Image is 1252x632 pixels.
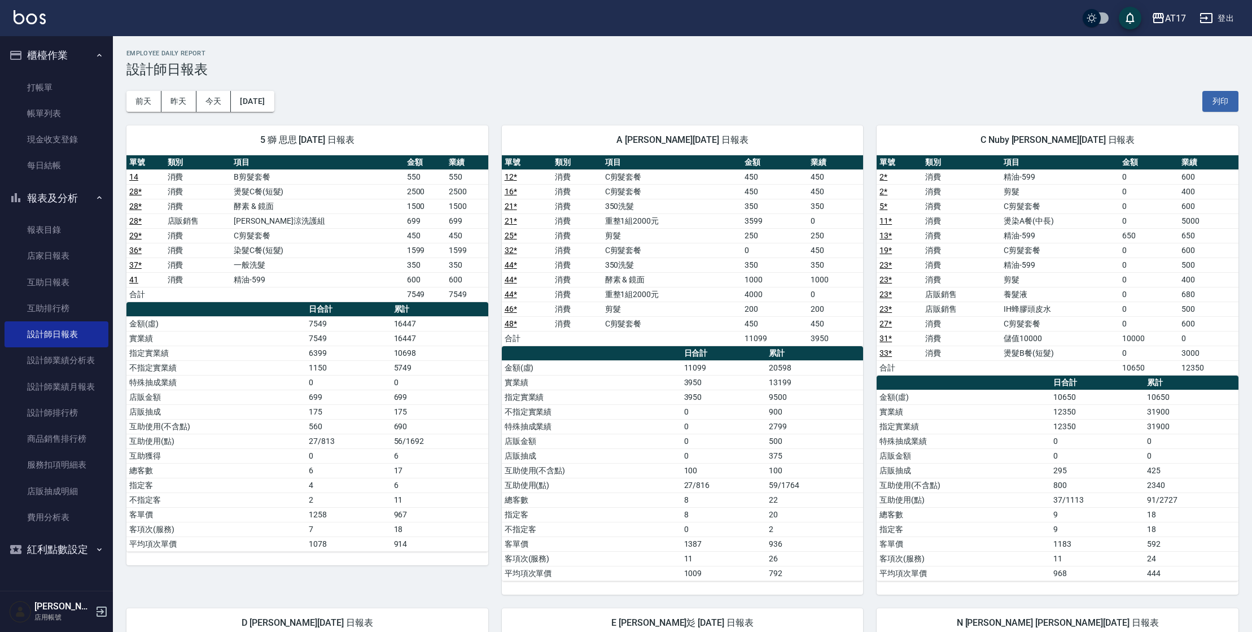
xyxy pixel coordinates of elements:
td: 11099 [742,331,808,346]
td: C剪髮套餐 [1001,199,1119,213]
td: 金額(虛) [502,360,681,375]
a: 互助排行榜 [5,295,108,321]
th: 業績 [1179,155,1238,170]
th: 日合計 [306,302,391,317]
td: 22 [766,492,863,507]
button: 報表及分析 [5,184,108,213]
td: 店販銷售 [922,287,1001,302]
td: 175 [391,404,488,419]
td: 店販抽成 [126,404,306,419]
td: 100 [681,463,767,478]
div: AT17 [1165,11,1186,25]
td: 0 [808,213,863,228]
td: 690 [391,419,488,434]
td: 0 [1119,184,1179,199]
td: 一般洗髮 [231,258,404,272]
th: 項目 [231,155,404,170]
td: 消費 [552,316,602,331]
a: 報表目錄 [5,217,108,243]
td: 175 [306,404,391,419]
td: 0 [681,419,767,434]
a: 服務扣項明細表 [5,452,108,478]
td: 合計 [877,360,922,375]
td: 特殊抽成業績 [502,419,681,434]
td: C剪髮套餐 [1001,243,1119,258]
td: 金額(虛) [126,316,306,331]
td: 20598 [766,360,863,375]
th: 項目 [602,155,742,170]
th: 類別 [165,155,231,170]
td: 消費 [922,213,1001,228]
td: 91/2727 [1144,492,1238,507]
td: 合計 [126,287,165,302]
th: 類別 [922,155,1001,170]
td: 10650 [1050,390,1145,404]
td: 1599 [404,243,446,258]
td: 0 [1119,302,1179,316]
td: 600 [1179,199,1238,213]
button: 今天 [196,91,231,112]
td: 消費 [922,243,1001,258]
td: 1000 [742,272,808,287]
td: 0 [1144,448,1238,463]
td: 0 [306,448,391,463]
td: 450 [404,228,446,243]
td: 16447 [391,331,488,346]
td: 店販銷售 [922,302,1001,316]
td: 消費 [552,213,602,228]
td: 消費 [552,258,602,272]
td: 12350 [1179,360,1238,375]
td: 27/816 [681,478,767,492]
a: 帳單列表 [5,101,108,127]
td: C剪髮套餐 [231,228,404,243]
th: 業績 [446,155,488,170]
th: 單號 [877,155,922,170]
a: 現金收支登錄 [5,127,108,152]
td: 精油-599 [231,272,404,287]
td: C剪髮套餐 [602,316,742,331]
td: 消費 [922,272,1001,287]
td: 10650 [1144,390,1238,404]
td: 13199 [766,375,863,390]
table: a dense table [877,376,1238,581]
td: 實業績 [126,331,306,346]
p: 店用帳號 [34,612,92,622]
td: 0 [1119,213,1179,228]
td: 店販銷售 [165,213,231,228]
td: 7549 [306,331,391,346]
td: 0 [1119,346,1179,360]
td: 燙髮B餐(短髮) [1001,346,1119,360]
td: 0 [1050,448,1145,463]
td: C剪髮套餐 [602,243,742,258]
td: 0 [681,448,767,463]
td: 0 [1119,272,1179,287]
td: 400 [1179,272,1238,287]
td: 店販金額 [877,448,1050,463]
td: 2500 [404,184,446,199]
td: 消費 [922,346,1001,360]
td: 合計 [502,331,552,346]
td: 消費 [922,331,1001,346]
td: 4000 [742,287,808,302]
td: 儲值10000 [1001,331,1119,346]
td: 699 [391,390,488,404]
td: 500 [1179,302,1238,316]
td: 600 [404,272,446,287]
td: 295 [1050,463,1145,478]
td: 1500 [404,199,446,213]
td: 燙染A餐(中長) [1001,213,1119,228]
td: 2 [306,492,391,507]
td: 0 [306,375,391,390]
td: 600 [1179,169,1238,184]
td: 27/813 [306,434,391,448]
button: 列印 [1202,91,1238,112]
td: C剪髮套餐 [1001,316,1119,331]
td: 0 [742,243,808,258]
td: 消費 [552,169,602,184]
td: 重整1組2000元 [602,213,742,228]
a: 設計師日報表 [5,321,108,347]
td: 店販抽成 [877,463,1050,478]
td: 600 [1179,316,1238,331]
td: 5000 [1179,213,1238,228]
td: 31900 [1144,404,1238,419]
